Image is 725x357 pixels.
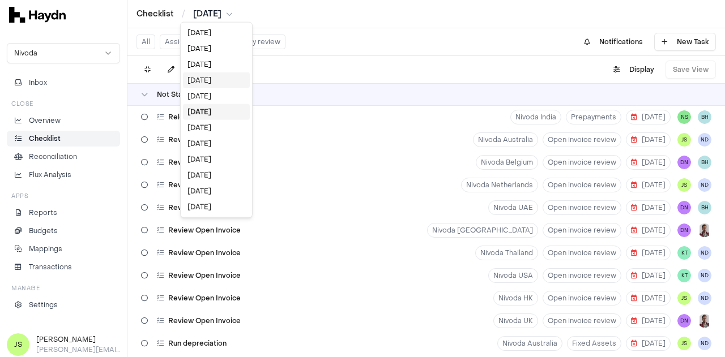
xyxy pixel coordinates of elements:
div: [DATE] [183,199,250,215]
div: [DATE] [183,152,250,167]
div: [DATE] [183,136,250,152]
div: [DATE] [183,104,250,120]
div: [DATE] [183,167,250,183]
div: [DATE] [183,57,250,72]
div: [DATE] [183,120,250,136]
div: [DATE] [183,183,250,199]
div: [DATE] [183,88,250,104]
div: [DATE] [183,72,250,88]
div: [DATE] [183,25,250,41]
div: [DATE] [183,41,250,57]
